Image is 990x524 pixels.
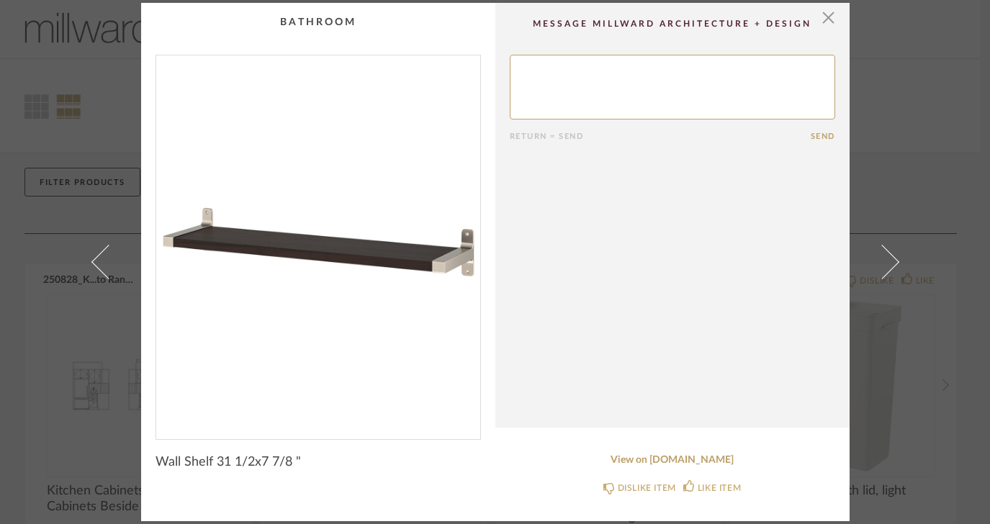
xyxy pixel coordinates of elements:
[510,132,811,141] div: Return = Send
[156,454,301,470] span: Wall Shelf 31 1/2x7 7/8 "
[510,454,835,466] a: View on [DOMAIN_NAME]
[156,55,480,428] img: 56e34496-f42a-4b4d-b54e-1fe46e57764f_1000x1000.jpg
[811,132,835,141] button: Send
[156,55,480,428] div: 0
[618,481,676,495] div: DISLIKE ITEM
[814,3,843,32] button: Close
[698,481,741,495] div: LIKE ITEM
